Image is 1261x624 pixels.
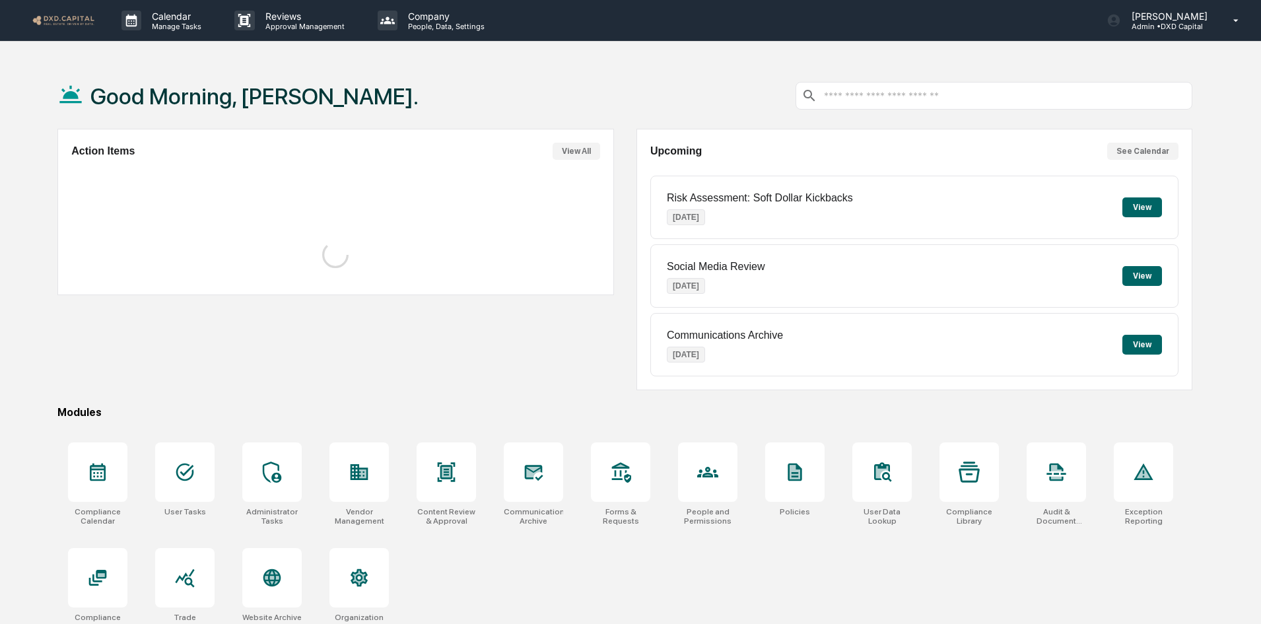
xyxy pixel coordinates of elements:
[667,329,783,341] p: Communications Archive
[57,406,1192,419] div: Modules
[667,278,705,294] p: [DATE]
[650,145,702,157] h2: Upcoming
[32,14,95,26] img: logo
[852,507,912,526] div: User Data Lookup
[90,83,419,110] h1: Good Morning, [PERSON_NAME].
[1122,335,1162,355] button: View
[553,143,600,160] button: View All
[667,347,705,363] p: [DATE]
[667,209,705,225] p: [DATE]
[1121,22,1214,31] p: Admin • DXD Capital
[504,507,563,526] div: Communications Archive
[678,507,737,526] div: People and Permissions
[1122,266,1162,286] button: View
[68,507,127,526] div: Compliance Calendar
[780,507,810,516] div: Policies
[397,22,491,31] p: People, Data, Settings
[591,507,650,526] div: Forms & Requests
[71,145,135,157] h2: Action Items
[1107,143,1178,160] button: See Calendar
[1114,507,1173,526] div: Exception Reporting
[164,507,206,516] div: User Tasks
[255,22,351,31] p: Approval Management
[329,507,389,526] div: Vendor Management
[1027,507,1086,526] div: Audit & Document Logs
[255,11,351,22] p: Reviews
[242,507,302,526] div: Administrator Tasks
[667,192,853,204] p: Risk Assessment: Soft Dollar Kickbacks
[141,11,208,22] p: Calendar
[397,11,491,22] p: Company
[417,507,476,526] div: Content Review & Approval
[667,261,765,273] p: Social Media Review
[1121,11,1214,22] p: [PERSON_NAME]
[1122,197,1162,217] button: View
[141,22,208,31] p: Manage Tasks
[939,507,999,526] div: Compliance Library
[242,613,302,622] div: Website Archive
